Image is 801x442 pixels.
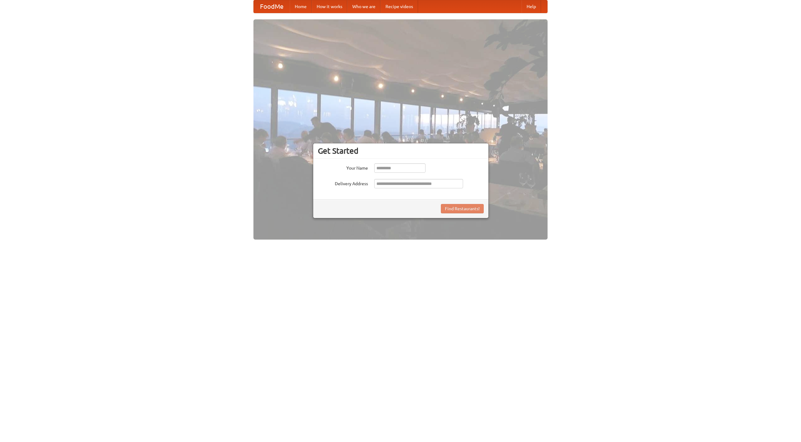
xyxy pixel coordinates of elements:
label: Delivery Address [318,179,368,187]
a: Recipe videos [380,0,418,13]
a: Help [522,0,541,13]
a: Home [290,0,312,13]
a: How it works [312,0,347,13]
a: Who we are [347,0,380,13]
label: Your Name [318,163,368,171]
button: Find Restaurants! [441,204,484,213]
h3: Get Started [318,146,484,156]
a: FoodMe [254,0,290,13]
